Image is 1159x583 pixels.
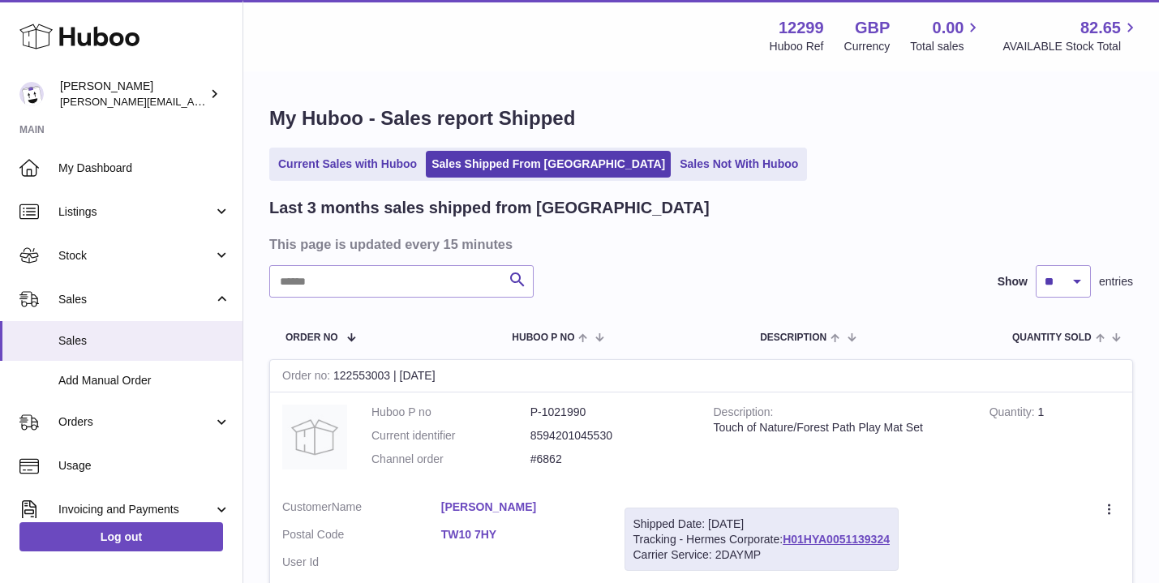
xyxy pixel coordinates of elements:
[58,373,230,388] span: Add Manual Order
[60,95,325,108] span: [PERSON_NAME][EMAIL_ADDRESS][DOMAIN_NAME]
[19,82,44,106] img: anthony@happyfeetplaymats.co.uk
[282,405,347,469] img: no-photo.jpg
[998,274,1028,289] label: Show
[371,405,530,420] dt: Huboo P no
[269,197,710,219] h2: Last 3 months sales shipped from [GEOGRAPHIC_DATA]
[19,522,223,551] a: Log out
[441,527,600,542] a: TW10 7HY
[770,39,824,54] div: Huboo Ref
[58,414,213,430] span: Orders
[58,204,213,220] span: Listings
[282,369,333,386] strong: Order no
[977,392,1132,487] td: 1
[371,452,530,467] dt: Channel order
[1002,39,1140,54] span: AVAILABLE Stock Total
[625,508,899,572] div: Tracking - Hermes Corporate:
[714,420,965,435] div: Touch of Nature/Forest Path Play Mat Set
[512,332,574,343] span: Huboo P no
[633,547,890,563] div: Carrier Service: 2DAYMP
[285,332,338,343] span: Order No
[1002,17,1140,54] a: 82.65 AVAILABLE Stock Total
[530,405,689,420] dd: P-1021990
[58,502,213,517] span: Invoicing and Payments
[910,39,982,54] span: Total sales
[783,533,890,546] a: H01HYA0051139324
[441,499,600,515] a: [PERSON_NAME]
[779,17,824,39] strong: 12299
[269,105,1133,131] h1: My Huboo - Sales report Shipped
[58,333,230,349] span: Sales
[282,500,332,513] span: Customer
[282,527,441,547] dt: Postal Code
[282,555,441,570] dt: User Id
[633,517,890,532] div: Shipped Date: [DATE]
[371,428,530,444] dt: Current identifier
[58,161,230,176] span: My Dashboard
[1012,332,1092,343] span: Quantity Sold
[60,79,206,109] div: [PERSON_NAME]
[426,151,671,178] a: Sales Shipped From [GEOGRAPHIC_DATA]
[674,151,804,178] a: Sales Not With Huboo
[58,248,213,264] span: Stock
[910,17,982,54] a: 0.00 Total sales
[1099,274,1133,289] span: entries
[282,499,441,519] dt: Name
[1080,17,1121,39] span: 82.65
[530,452,689,467] dd: #6862
[714,405,774,422] strong: Description
[760,332,826,343] span: Description
[273,151,423,178] a: Current Sales with Huboo
[933,17,964,39] span: 0.00
[844,39,891,54] div: Currency
[530,428,689,444] dd: 8594201045530
[269,235,1129,253] h3: This page is updated every 15 minutes
[58,292,213,307] span: Sales
[989,405,1038,422] strong: Quantity
[270,360,1132,392] div: 122553003 | [DATE]
[58,458,230,474] span: Usage
[855,17,890,39] strong: GBP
